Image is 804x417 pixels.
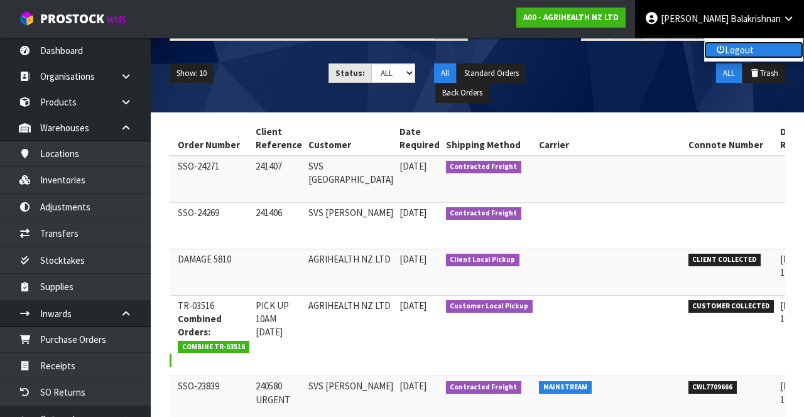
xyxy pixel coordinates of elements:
[253,295,305,376] td: PICK UP 10AM [DATE]
[178,313,222,338] strong: Combined Orders:
[688,254,761,266] span: CLIENT COLLECTED
[446,254,520,266] span: Client Local Pickup
[688,381,737,394] span: CWL7709666
[19,11,35,26] img: cube-alt.png
[335,68,365,79] strong: Status:
[175,122,253,156] th: Order Number
[399,300,426,311] span: [DATE]
[175,156,253,203] td: SSO-24271
[446,161,522,173] span: Contracted Freight
[399,207,426,219] span: [DATE]
[399,253,426,265] span: [DATE]
[178,341,249,354] span: COMBINE TR-03516
[435,83,489,103] button: Back Orders
[175,202,253,249] td: SSO-24269
[305,156,396,203] td: SVS [GEOGRAPHIC_DATA]
[305,295,396,376] td: AGRIHEALTH NZ LTD
[253,156,305,203] td: 241407
[170,63,214,84] button: Show: 10
[399,160,426,172] span: [DATE]
[396,122,443,156] th: Date Required
[446,381,522,394] span: Contracted Freight
[434,63,456,84] button: All
[685,122,778,156] th: Connote Number
[305,122,396,156] th: Customer
[40,11,104,27] span: ProStock
[716,63,742,84] button: ALL
[175,249,253,295] td: DAMAGE 5810
[253,202,305,249] td: 241406
[688,300,774,313] span: CUSTOMER COLLECTED
[399,380,426,392] span: [DATE]
[704,41,803,58] a: Logout
[446,300,533,313] span: Customer Local Pickup
[516,8,626,28] a: A00 - AGRIHEALTH NZ LTD
[743,63,785,84] button: Trash
[457,63,526,84] button: Standard Orders
[253,122,305,156] th: Client Reference
[536,122,685,156] th: Carrier
[446,207,522,220] span: Contracted Freight
[175,295,253,376] td: TR-03516
[305,249,396,295] td: AGRIHEALTH NZ LTD
[539,381,592,394] span: MAINSTREAM
[731,13,781,24] span: Balakrishnan
[107,14,126,26] small: WMS
[443,122,536,156] th: Shipping Method
[523,12,619,23] strong: A00 - AGRIHEALTH NZ LTD
[305,202,396,249] td: SVS [PERSON_NAME]
[661,13,729,24] span: [PERSON_NAME]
